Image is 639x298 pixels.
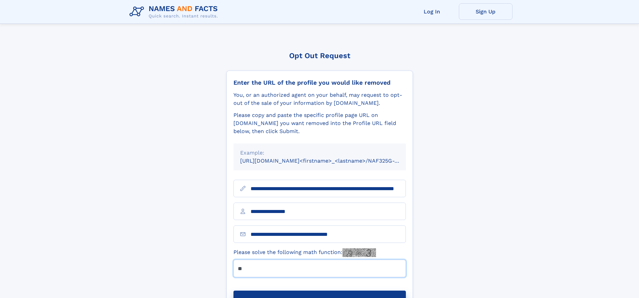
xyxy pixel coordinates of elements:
[233,111,406,135] div: Please copy and paste the specific profile page URL on [DOMAIN_NAME] you want removed into the Pr...
[240,149,399,157] div: Example:
[233,248,376,257] label: Please solve the following math function:
[459,3,513,20] a: Sign Up
[233,91,406,107] div: You, or an authorized agent on your behalf, may request to opt-out of the sale of your informatio...
[127,3,223,21] img: Logo Names and Facts
[226,51,413,60] div: Opt Out Request
[240,158,419,164] small: [URL][DOMAIN_NAME]<firstname>_<lastname>/NAF325G-xxxxxxxx
[233,79,406,86] div: Enter the URL of the profile you would like removed
[405,3,459,20] a: Log In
